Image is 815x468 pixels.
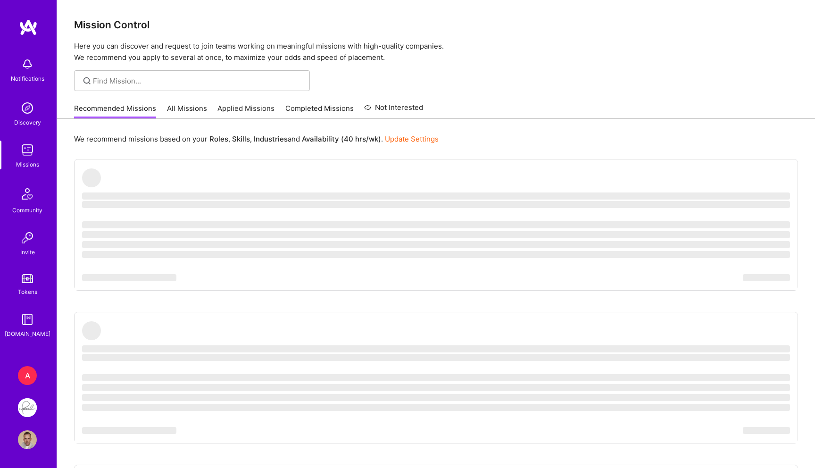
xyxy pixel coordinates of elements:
p: Here you can discover and request to join teams working on meaningful missions with high-quality ... [74,41,798,63]
a: A [16,366,39,385]
a: Not Interested [364,102,423,119]
div: Discovery [14,117,41,127]
img: Pearl: Product Team [18,398,37,417]
a: Completed Missions [285,103,354,119]
div: A [18,366,37,385]
img: Community [16,183,39,205]
a: Recommended Missions [74,103,156,119]
a: User Avatar [16,430,39,449]
b: Industries [254,134,288,143]
div: Invite [20,247,35,257]
img: guide book [18,310,37,329]
a: Update Settings [385,134,439,143]
img: logo [19,19,38,36]
img: Invite [18,228,37,247]
img: discovery [18,99,37,117]
p: We recommend missions based on your , , and . [74,134,439,144]
i: icon SearchGrey [82,75,92,86]
a: Applied Missions [217,103,274,119]
img: teamwork [18,141,37,159]
b: Availability (40 hrs/wk) [302,134,381,143]
div: Tokens [18,287,37,297]
div: Community [12,205,42,215]
div: Notifications [11,74,44,84]
img: User Avatar [18,430,37,449]
input: Find Mission... [93,76,303,86]
a: Pearl: Product Team [16,398,39,417]
img: tokens [22,274,33,283]
a: All Missions [167,103,207,119]
b: Skills [232,134,250,143]
div: Missions [16,159,39,169]
img: bell [18,55,37,74]
div: [DOMAIN_NAME] [5,329,50,339]
b: Roles [209,134,228,143]
h3: Mission Control [74,19,798,31]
